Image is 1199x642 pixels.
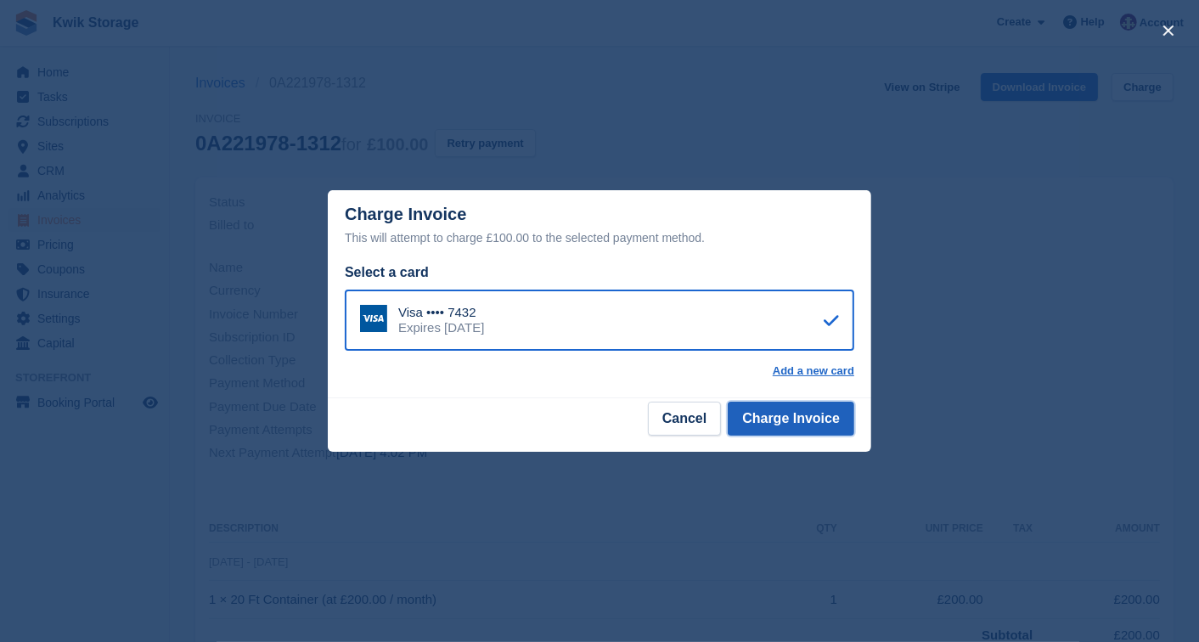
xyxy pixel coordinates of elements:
[648,402,721,436] button: Cancel
[773,364,854,378] a: Add a new card
[345,262,854,283] div: Select a card
[345,228,854,248] div: This will attempt to charge £100.00 to the selected payment method.
[398,320,484,335] div: Expires [DATE]
[1155,17,1182,44] button: close
[345,205,854,248] div: Charge Invoice
[728,402,854,436] button: Charge Invoice
[360,305,387,332] img: Visa Logo
[398,305,484,320] div: Visa •••• 7432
